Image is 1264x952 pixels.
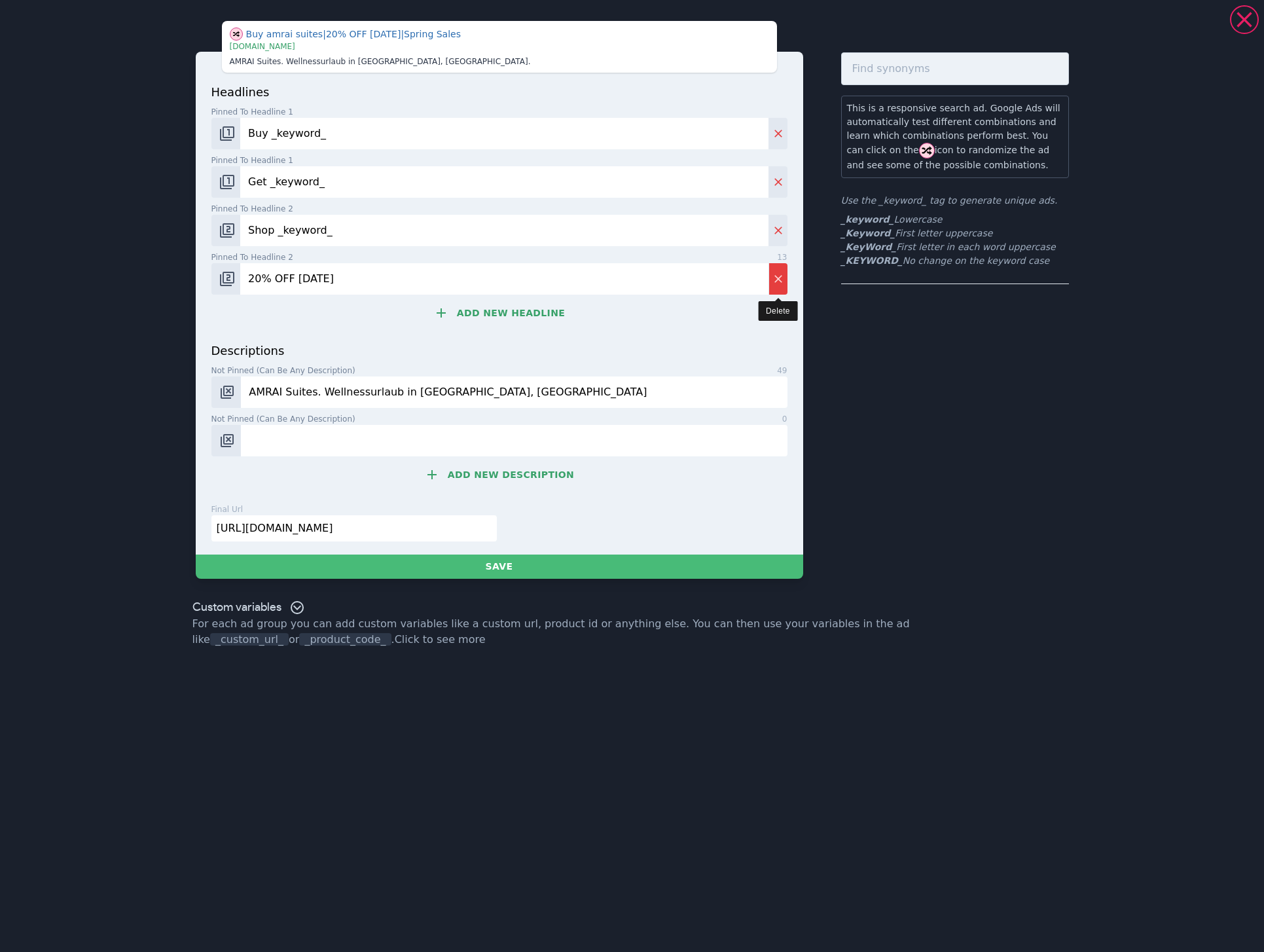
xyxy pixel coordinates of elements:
span: AMRAI Suites. Wellnessurlaub in [GEOGRAPHIC_DATA], [GEOGRAPHIC_DATA] [230,57,531,66]
img: pos-.svg [219,433,235,449]
span: _product_code_ [299,633,391,646]
button: Delete [768,215,787,246]
ul: First letter uppercase [841,213,1069,268]
li: Lowercase [841,213,1069,227]
span: | [323,29,326,39]
span: _custom_url_ [210,633,289,646]
button: Add new description [211,462,787,488]
button: Change pinned position [211,263,241,295]
p: descriptions [211,342,787,359]
b: _KeyWord_ [841,242,897,252]
span: Not pinned (Can be any description) [211,365,355,376]
span: Pinned to headline 1 [211,106,293,118]
p: headlines [211,83,787,101]
li: No change on the keyword case [841,254,1069,268]
span: Show different combination [230,27,243,40]
button: Delete [768,118,787,149]
span: 13 [777,251,787,263]
button: Change pinned position [211,425,242,456]
p: Use the _keyword_ tag to generate unique ads. [841,194,1069,208]
button: Delete [768,166,787,198]
span: Pinned to headline 2 [211,251,293,263]
button: Change pinned position [211,215,241,246]
img: pos-1.svg [219,174,235,190]
span: 49 [777,365,787,376]
span: Pinned to headline 2 [211,203,293,215]
a: Click to see more [395,633,486,646]
p: For each ad group you can add custom variables like a custom url, product id or anything else. Yo... [192,616,1072,648]
li: First letter in each word uppercase [841,240,1069,254]
p: final url [211,503,244,515]
img: pos-.svg [219,384,235,400]
div: This is just a visual aid. Your CSV will only contain exactly what you add in the form below. [222,21,777,73]
span: Not pinned (Can be any description) [211,413,355,425]
img: shuffle.svg [230,27,243,41]
button: Add new headline [211,300,787,326]
img: shuffle.svg [919,143,935,158]
b: _Keyword_ [841,228,895,238]
input: Find synonyms [841,52,1069,85]
span: . [528,57,531,66]
span: | [401,29,404,39]
p: This is a responsive search ad. Google Ads will automatically test different combinations and lea... [847,101,1063,172]
button: Change pinned position [211,376,242,408]
span: Pinned to headline 1 [211,155,293,166]
img: pos-1.svg [219,126,235,141]
button: Change pinned position [211,166,241,198]
b: _KEYWORD_ [841,255,903,266]
img: pos-2.svg [219,223,235,238]
span: 0 [782,413,787,425]
button: Delete [768,263,787,295]
img: pos-2.svg [219,271,235,287]
span: [DOMAIN_NAME] [230,42,295,51]
b: _keyword_ [841,214,894,225]
span: Spring Sales [404,29,461,39]
button: Save [196,555,803,579]
button: Change pinned position [211,118,241,149]
div: Custom variables [192,600,305,616]
span: 20% OFF [DATE] [326,29,404,39]
span: Buy amrai suites [246,29,326,39]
